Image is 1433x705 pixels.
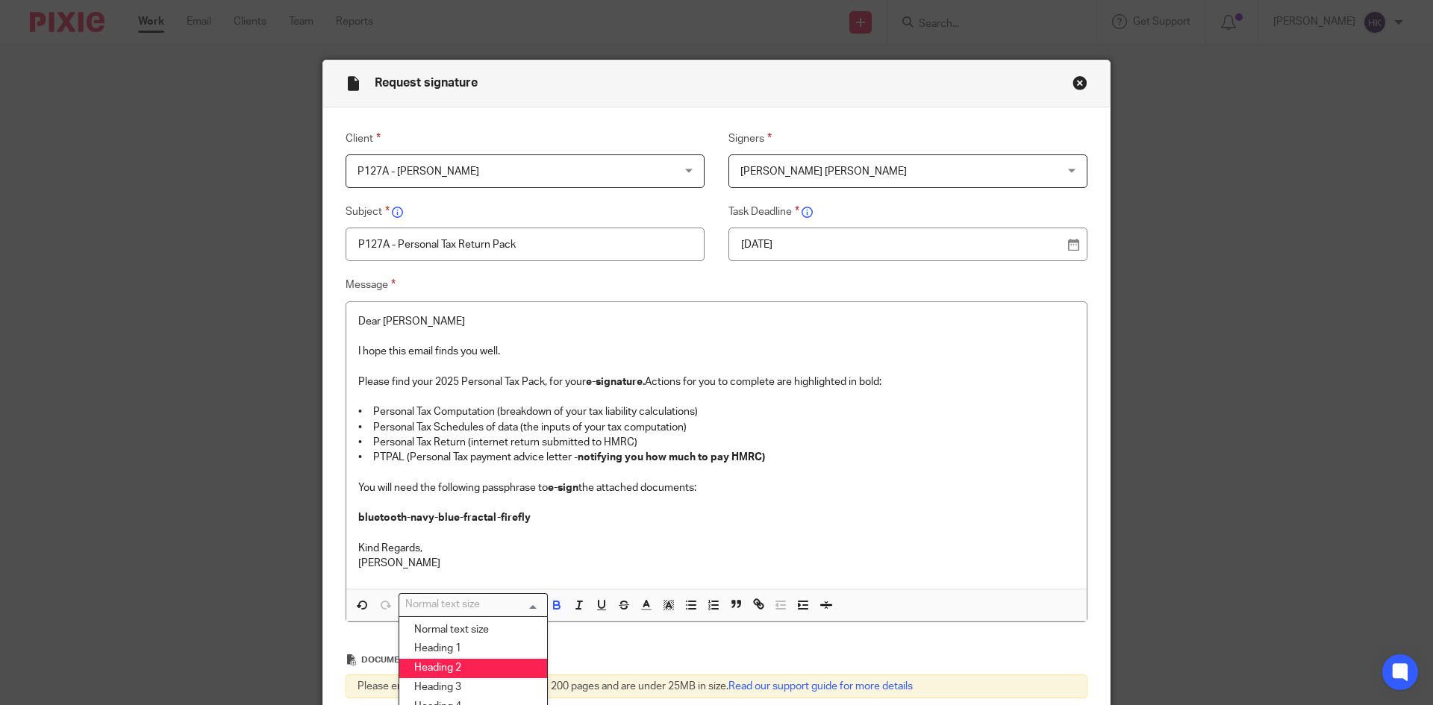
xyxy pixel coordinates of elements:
p: • Personal Tax Return (internet return submitted to HMRC) [358,435,1075,450]
button: Close modal [1073,75,1087,90]
p: Kind Regards, [358,541,1075,556]
p: You will need the following passphrase to the attached documents: [358,480,1075,495]
p: [DATE] [741,237,1063,252]
p: [PERSON_NAME] [358,556,1075,571]
div: Please ensure documents have less than 200 pages and are under 25MB in size. [346,674,1087,698]
label: Message [346,276,1087,294]
strong: e-signature. [586,377,645,387]
p: • Personal Tax Schedules of data (the inputs of your tax computation) [358,420,1075,435]
strong: e-sign [548,483,578,493]
li: Heading 1 [399,639,547,659]
p: I hope this email finds you well. [358,344,1075,359]
span: Task Deadline [728,207,799,217]
span: [PERSON_NAME] [PERSON_NAME] [740,166,907,177]
strong: notifying you how much to pay HMRC) [578,452,765,463]
span: P127A - [PERSON_NAME] [358,166,479,177]
li: Heading 2 [399,659,547,678]
label: Client [346,130,705,148]
input: Search for option [401,597,539,612]
li: Heading 3 [399,678,547,698]
p: Dear [PERSON_NAME] [358,314,1075,329]
div: Search for option [399,593,548,616]
span: Request signature [375,77,478,89]
label: Signers [728,130,1087,148]
strong: bluetooth-navy-blue-fractal-firefly [358,513,531,523]
p: • PTPAL (Personal Tax payment advice letter - [358,450,1075,465]
a: Read our support guide for more details [728,681,913,692]
span: Subject [346,207,390,217]
input: Insert subject [346,228,705,261]
li: Normal text size [399,621,547,640]
p: Please find your 2025 Personal Tax Pack, for your Actions for you to complete are highlighted in ... [358,375,1075,389]
span: Documents to sign [361,656,454,664]
p: • Personal Tax Computation (breakdown of your tax liability calculations) [358,404,1075,419]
